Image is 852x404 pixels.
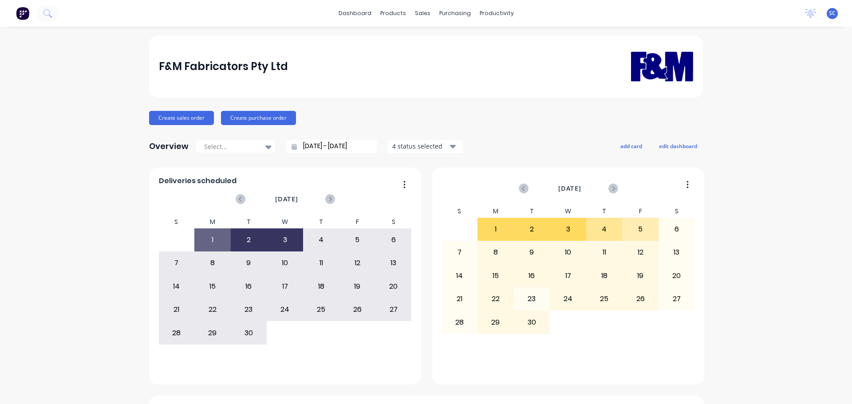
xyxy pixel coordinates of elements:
[159,58,288,75] div: F&M Fabricators Pty Ltd
[376,275,411,298] div: 20
[623,288,658,310] div: 26
[231,322,267,344] div: 30
[829,9,836,17] span: SC
[659,288,694,310] div: 27
[304,298,339,321] div: 25
[659,241,694,263] div: 13
[392,141,448,151] div: 4 status selected
[339,216,375,228] div: F
[195,275,230,298] div: 15
[622,205,659,218] div: F
[195,229,230,251] div: 1
[231,298,267,321] div: 23
[442,265,477,287] div: 14
[16,7,29,20] img: Factory
[159,275,194,298] div: 14
[478,288,513,310] div: 22
[550,205,586,218] div: W
[231,275,267,298] div: 16
[339,275,375,298] div: 19
[514,265,550,287] div: 16
[159,322,194,344] div: 28
[149,111,214,125] button: Create sales order
[514,241,550,263] div: 9
[195,252,230,274] div: 8
[231,229,267,251] div: 2
[159,252,194,274] div: 7
[304,275,339,298] div: 18
[442,288,477,310] div: 21
[339,229,375,251] div: 5
[659,218,694,240] div: 6
[586,205,623,218] div: T
[376,252,411,274] div: 13
[478,311,513,333] div: 29
[410,7,435,20] div: sales
[159,298,194,321] div: 21
[267,298,303,321] div: 24
[442,241,477,263] div: 7
[514,218,550,240] div: 2
[587,218,622,240] div: 4
[477,205,514,218] div: M
[149,137,189,155] div: Overview
[195,298,230,321] div: 22
[376,298,411,321] div: 27
[587,265,622,287] div: 18
[615,140,648,152] button: add card
[375,216,412,228] div: S
[221,111,296,125] button: Create purchase order
[231,216,267,228] div: T
[267,275,303,298] div: 17
[514,311,550,333] div: 30
[267,229,303,251] div: 3
[275,194,298,204] span: [DATE]
[550,265,586,287] div: 17
[339,298,375,321] div: 26
[376,229,411,251] div: 6
[159,176,237,186] span: Deliveries scheduled
[435,7,475,20] div: purchasing
[267,216,303,228] div: W
[558,184,581,193] span: [DATE]
[587,288,622,310] div: 25
[376,7,410,20] div: products
[623,241,658,263] div: 12
[478,265,513,287] div: 15
[303,216,339,228] div: T
[231,252,267,274] div: 9
[550,288,586,310] div: 24
[514,205,550,218] div: T
[514,288,550,310] div: 23
[195,322,230,344] div: 29
[623,265,658,287] div: 19
[550,218,586,240] div: 3
[623,218,658,240] div: 5
[194,216,231,228] div: M
[659,265,694,287] div: 20
[587,241,622,263] div: 11
[339,252,375,274] div: 12
[442,205,478,218] div: S
[158,216,195,228] div: S
[550,241,586,263] div: 10
[478,218,513,240] div: 1
[334,7,376,20] a: dashboard
[478,241,513,263] div: 8
[304,252,339,274] div: 11
[387,140,463,153] button: 4 status selected
[304,229,339,251] div: 4
[475,7,518,20] div: productivity
[631,39,693,94] img: F&M Fabricators Pty Ltd
[659,205,695,218] div: S
[653,140,703,152] button: edit dashboard
[442,311,477,333] div: 28
[267,252,303,274] div: 10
